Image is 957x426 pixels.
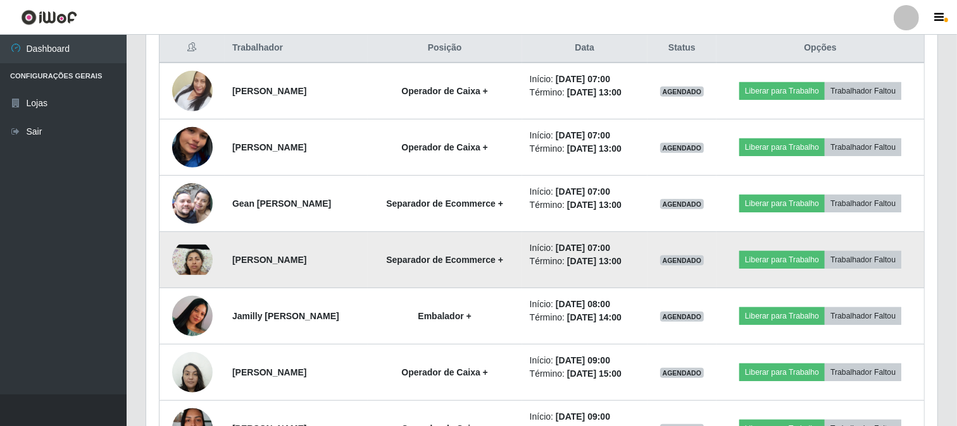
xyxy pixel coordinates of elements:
[567,368,622,379] time: [DATE] 15:00
[825,363,901,381] button: Trabalhador Faltou
[530,142,640,155] li: Término:
[660,199,704,209] span: AGENDADO
[386,255,503,265] strong: Separador de Ecommerce +
[232,198,331,209] strong: Gean [PERSON_NAME]
[567,256,622,266] time: [DATE] 13:00
[401,142,488,152] strong: Operador de Caixa +
[567,200,622,210] time: [DATE] 13:00
[739,82,825,100] button: Liberar para Trabalho
[530,298,640,311] li: Início:
[386,198,503,209] strong: Separador de Ecommerce +
[825,82,901,100] button: Trabalhador Faltou
[232,142,306,152] strong: [PERSON_NAME]
[522,33,647,63] th: Data
[739,307,825,325] button: Liberar para Trabalho
[825,307,901,325] button: Trabalhador Faltou
[530,354,640,367] li: Início:
[530,255,640,268] li: Término:
[556,130,610,140] time: [DATE] 07:00
[401,86,488,96] strong: Operador de Caixa +
[232,255,306,265] strong: [PERSON_NAME]
[825,251,901,269] button: Trabalhador Faltou
[556,186,610,197] time: [DATE] 07:00
[825,138,901,156] button: Trabalhador Faltou
[530,73,640,86] li: Início:
[21,9,77,25] img: CoreUI Logo
[232,367,306,377] strong: [PERSON_NAME]
[530,311,640,324] li: Término:
[739,138,825,156] button: Liberar para Trabalho
[739,251,825,269] button: Liberar para Trabalho
[556,243,610,253] time: [DATE] 07:00
[660,143,704,153] span: AGENDADO
[530,367,640,380] li: Término:
[418,311,471,321] strong: Embalador +
[825,195,901,212] button: Trabalhador Faltou
[739,363,825,381] button: Liberar para Trabalho
[172,111,213,183] img: 1745345508904.jpeg
[530,185,640,198] li: Início:
[530,129,640,142] li: Início:
[530,241,640,255] li: Início:
[172,167,213,240] img: 1652876774989.jpeg
[567,87,622,97] time: [DATE] 13:00
[172,345,213,399] img: 1696952889057.jpeg
[660,368,704,378] span: AGENDADO
[556,74,610,84] time: [DATE] 07:00
[647,33,717,63] th: Status
[660,255,704,265] span: AGENDADO
[660,87,704,97] span: AGENDADO
[225,33,368,63] th: Trabalhador
[530,410,640,423] li: Início:
[232,86,306,96] strong: [PERSON_NAME]
[172,271,213,361] img: 1699121577168.jpeg
[530,198,640,212] li: Término:
[739,195,825,212] button: Liberar para Trabalho
[567,312,622,322] time: [DATE] 14:00
[368,33,522,63] th: Posição
[232,311,339,321] strong: Jamilly [PERSON_NAME]
[556,411,610,422] time: [DATE] 09:00
[530,86,640,99] li: Término:
[401,367,488,377] strong: Operador de Caixa +
[716,33,924,63] th: Opções
[556,355,610,365] time: [DATE] 09:00
[556,299,610,309] time: [DATE] 08:00
[660,312,704,322] span: AGENDADO
[172,245,213,275] img: 1756822217860.jpeg
[567,143,622,154] time: [DATE] 13:00
[172,55,213,127] img: 1742563763298.jpeg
